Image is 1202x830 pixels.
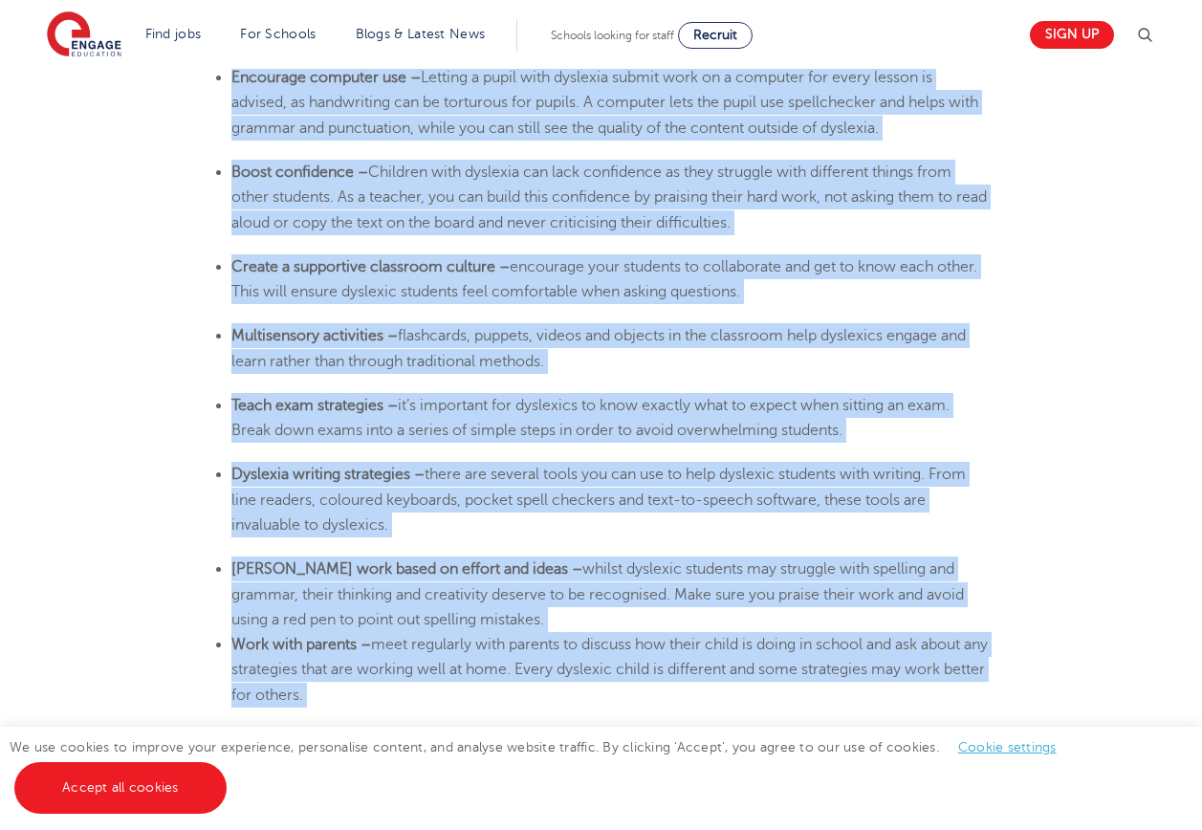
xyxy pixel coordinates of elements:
b: Dyslexia writing strategies – [231,466,425,483]
span: Children with dyslexia can lack confidence as they struggle with different things from other stud... [231,164,987,231]
b: Work with parents – [231,636,371,653]
b: Boost confidence – [231,164,368,181]
span: Recruit [693,28,737,42]
b: Multisensory activities – [231,327,398,344]
b: Teach exam strategies – [231,397,398,414]
a: Recruit [678,22,753,49]
a: Cookie settings [958,740,1057,754]
img: Engage Education [47,11,121,59]
span: it’s important for dyslexics to know exactly what to expect when sitting an exam. Break down exam... [231,397,950,439]
a: Find jobs [145,27,202,41]
a: Sign up [1030,21,1114,49]
b: [PERSON_NAME] work based on effort and ideas – [231,560,582,578]
b: – [410,69,421,86]
a: For Schools [240,27,316,41]
span: We use cookies to improve your experience, personalise content, and analyse website traffic. By c... [10,740,1076,795]
b: Create a supportive classroom culture – [231,258,510,275]
span: Letting a pupil with dyslexia submit work on a computer for every lesson is advised, as handwriti... [231,69,978,137]
b: Encourage computer use [231,69,406,86]
span: Schools looking for staff [551,29,674,42]
a: Blogs & Latest News [356,27,486,41]
span: meet regularly with parents to discuss how their child is doing in school and ask about any strat... [231,636,988,704]
span: encourage your students to collaborate and get to know each other. This will ensure dyslexic stud... [231,258,977,300]
a: Accept all cookies [14,762,227,814]
span: whilst dyslexic students may struggle with spelling and grammar, their thinking and creativity de... [231,560,964,628]
span: there are several tools you can use to help dyslexic students with writing. From line readers, co... [231,466,966,534]
span: flashcards, puppets, videos and objects in the classroom help dyslexics engage and learn rather t... [231,327,966,369]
